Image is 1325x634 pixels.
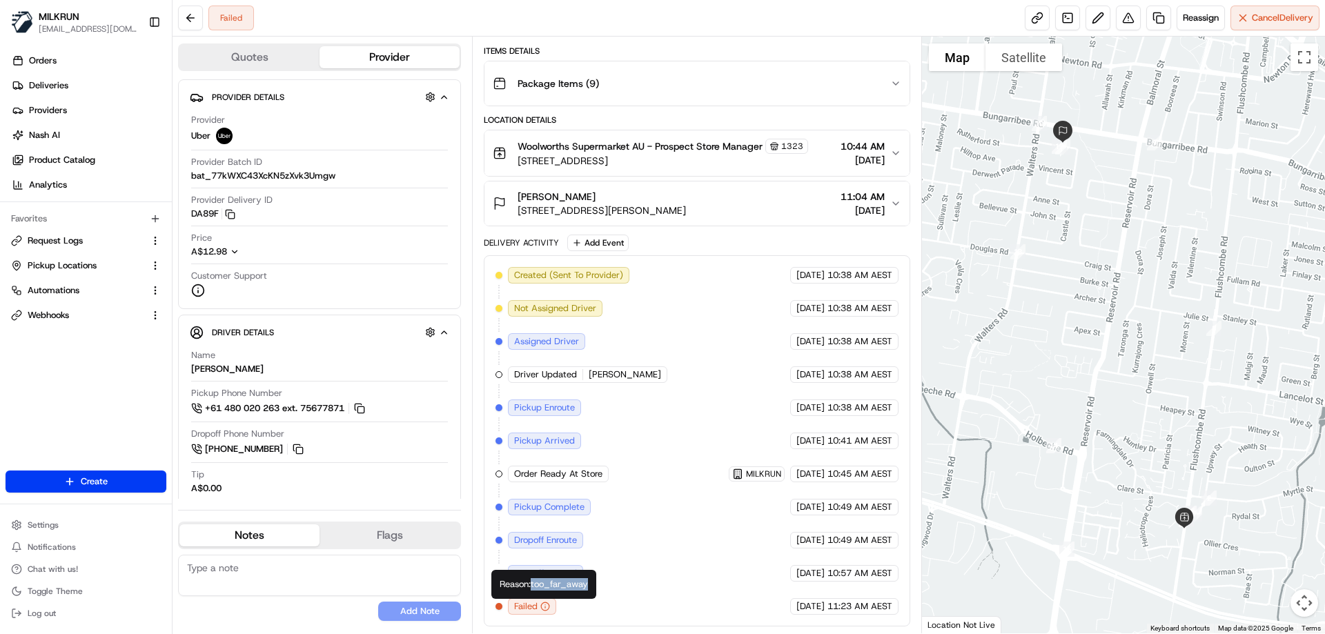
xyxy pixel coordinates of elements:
[491,570,596,599] div: Reason: too_far_away
[29,154,95,166] span: Product Catalog
[14,132,39,157] img: 1736555255976-a54dd68f-1ca7-489b-9aae-adbdc363a1c4
[191,170,335,182] span: bat_77kWXC43XcKN5zXvk3Umgw
[518,139,763,153] span: Woolworths Supermarket AU - Prospect Store Manager
[925,615,971,633] a: Open this area in Google Maps (opens a new window)
[191,387,282,399] span: Pickup Phone Number
[36,89,228,103] input: Clear
[6,174,172,196] a: Analytics
[1181,501,1208,527] div: 3
[122,251,150,262] span: [DATE]
[115,214,119,225] span: •
[191,114,225,126] span: Provider
[827,368,892,381] span: 10:38 AM AEST
[43,251,112,262] span: [PERSON_NAME]
[1183,12,1219,24] span: Reassign
[179,46,320,68] button: Quotes
[1054,536,1080,562] div: 15
[190,321,449,344] button: Driver Details
[14,179,88,190] div: Past conversations
[62,132,226,146] div: Start new chat
[11,284,144,297] a: Automations
[1290,589,1318,617] button: Map camera controls
[796,534,825,546] span: [DATE]
[191,363,264,375] div: [PERSON_NAME]
[62,146,190,157] div: We're available if you need us!
[191,246,313,258] button: A$12.98
[6,515,166,535] button: Settings
[514,501,585,513] span: Pickup Complete
[1201,315,1227,341] div: 8
[781,141,803,152] span: 1323
[1177,6,1225,30] button: Reassign
[179,524,320,546] button: Notes
[514,567,577,579] span: Dropoff Arrived
[1252,12,1313,24] span: Cancel Delivery
[8,303,111,328] a: 📗Knowledge Base
[796,501,825,513] span: [DATE]
[796,468,825,480] span: [DATE]
[518,154,808,168] span: [STREET_ADDRESS]
[514,302,596,315] span: Not Assigned Driver
[514,600,538,613] span: Failed
[484,46,910,57] div: Items Details
[827,335,892,348] span: 10:38 AM AEST
[122,214,150,225] span: [DATE]
[320,524,460,546] button: Flags
[6,6,143,39] button: MILKRUNMILKRUN[EMAIL_ADDRESS][DOMAIN_NAME]
[827,302,892,315] span: 10:38 AM AEST
[1141,130,1168,156] div: 9
[841,204,885,217] span: [DATE]
[796,335,825,348] span: [DATE]
[6,255,166,277] button: Pickup Locations
[514,534,577,546] span: Dropoff Enroute
[28,308,106,322] span: Knowledge Base
[212,327,274,338] span: Driver Details
[117,310,128,321] div: 💻
[1046,133,1072,159] div: 12
[28,564,78,575] span: Chat with us!
[29,79,68,92] span: Deliveries
[1218,624,1293,632] span: Map data ©2025 Google
[796,567,825,579] span: [DATE]
[6,230,166,252] button: Request Logs
[39,23,137,34] button: [EMAIL_ADDRESS][DOMAIN_NAME]
[191,349,215,361] span: Name
[518,190,596,204] span: [PERSON_NAME]
[11,259,144,272] a: Pickup Locations
[796,435,825,447] span: [DATE]
[130,308,222,322] span: API Documentation
[28,235,83,247] span: Request Logs
[28,542,76,553] span: Notifications
[29,129,60,141] span: Nash AI
[191,270,267,282] span: Customer Support
[6,75,172,97] a: Deliveries
[796,368,825,381] span: [DATE]
[484,237,559,248] div: Delivery Activity
[6,50,172,72] a: Orders
[191,130,210,142] span: Uber
[205,443,283,455] span: [PHONE_NUMBER]
[514,368,577,381] span: Driver Updated
[796,402,825,414] span: [DATE]
[1150,624,1210,633] button: Keyboard shortcuts
[29,132,54,157] img: 9188753566659_6852d8bf1fb38e338040_72.png
[191,156,262,168] span: Provider Batch ID
[589,368,661,381] span: [PERSON_NAME]
[191,482,222,495] div: A$0.00
[11,235,144,247] a: Request Logs
[320,46,460,68] button: Provider
[6,124,172,146] a: Nash AI
[190,86,449,108] button: Provider Details
[1230,6,1319,30] button: CancelDelivery
[827,468,892,480] span: 10:45 AM AEST
[567,235,629,251] button: Add Event
[28,586,83,597] span: Toggle Theme
[14,310,25,321] div: 📗
[827,402,892,414] span: 10:38 AM AEST
[484,115,910,126] div: Location Details
[922,616,1001,633] div: Location Not Live
[796,269,825,281] span: [DATE]
[191,401,367,416] button: +61 480 020 263 ext. 75677871
[14,14,41,41] img: Nash
[111,303,227,328] a: 💻API Documentation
